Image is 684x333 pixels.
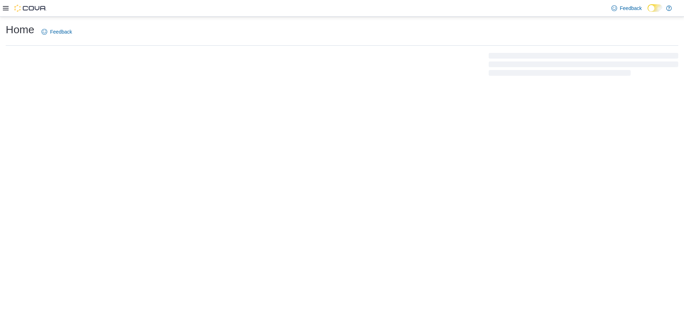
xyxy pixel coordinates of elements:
[648,4,663,12] input: Dark Mode
[620,5,642,12] span: Feedback
[14,5,47,12] img: Cova
[6,23,34,37] h1: Home
[50,28,72,35] span: Feedback
[609,1,645,15] a: Feedback
[489,54,678,77] span: Loading
[39,25,75,39] a: Feedback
